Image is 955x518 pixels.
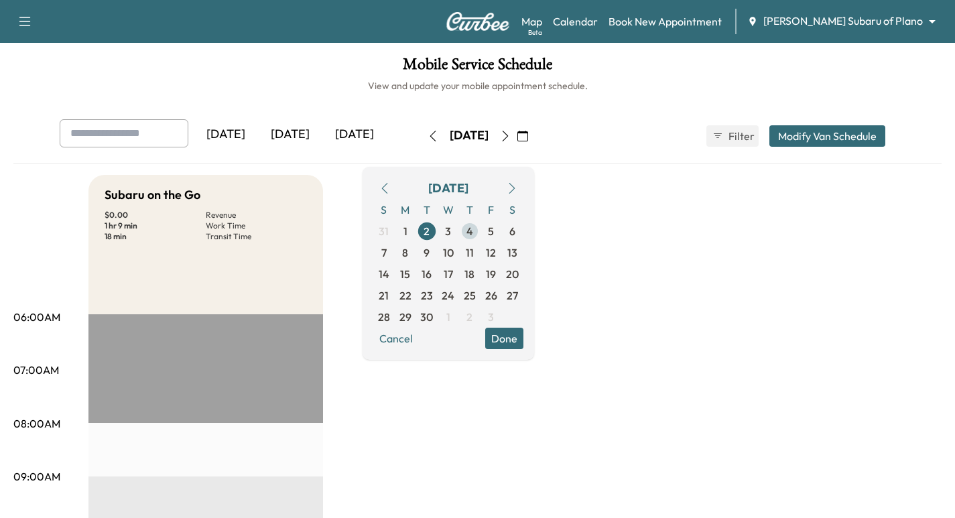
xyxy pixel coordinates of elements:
[400,266,410,282] span: 15
[509,223,515,239] span: 6
[486,266,496,282] span: 19
[206,220,307,231] p: Work Time
[486,245,496,261] span: 12
[379,223,389,239] span: 31
[553,13,598,29] a: Calendar
[421,287,433,304] span: 23
[763,13,923,29] span: [PERSON_NAME] Subaru of Plano
[13,79,942,92] h6: View and update your mobile appointment schedule.
[446,12,510,31] img: Curbee Logo
[528,27,542,38] div: Beta
[194,119,258,150] div: [DATE]
[464,266,474,282] span: 18
[402,245,408,261] span: 8
[609,13,722,29] a: Book New Appointment
[502,199,523,220] span: S
[424,245,430,261] span: 9
[105,186,200,204] h5: Subaru on the Go
[442,287,454,304] span: 24
[506,266,519,282] span: 20
[443,245,454,261] span: 10
[466,245,474,261] span: 11
[464,287,476,304] span: 25
[379,266,389,282] span: 14
[258,119,322,150] div: [DATE]
[399,287,411,304] span: 22
[105,210,206,220] p: $ 0.00
[728,128,753,144] span: Filter
[422,266,432,282] span: 16
[381,245,387,261] span: 7
[395,199,416,220] span: M
[13,468,60,484] p: 09:00AM
[485,287,497,304] span: 26
[378,309,390,325] span: 28
[485,328,523,349] button: Done
[445,223,451,239] span: 3
[206,231,307,242] p: Transit Time
[428,179,468,198] div: [DATE]
[481,199,502,220] span: F
[322,119,387,150] div: [DATE]
[466,223,473,239] span: 4
[466,309,472,325] span: 2
[206,210,307,220] p: Revenue
[521,13,542,29] a: MapBeta
[399,309,411,325] span: 29
[13,415,60,432] p: 08:00AM
[373,199,395,220] span: S
[420,309,433,325] span: 30
[769,125,885,147] button: Modify Van Schedule
[416,199,438,220] span: T
[507,287,518,304] span: 27
[379,287,389,304] span: 21
[444,266,453,282] span: 17
[706,125,759,147] button: Filter
[13,309,60,325] p: 06:00AM
[450,127,489,144] div: [DATE]
[403,223,407,239] span: 1
[488,223,494,239] span: 5
[488,309,494,325] span: 3
[424,223,430,239] span: 2
[13,56,942,79] h1: Mobile Service Schedule
[105,220,206,231] p: 1 hr 9 min
[373,328,419,349] button: Cancel
[13,362,59,378] p: 07:00AM
[438,199,459,220] span: W
[105,231,206,242] p: 18 min
[507,245,517,261] span: 13
[446,309,450,325] span: 1
[459,199,481,220] span: T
